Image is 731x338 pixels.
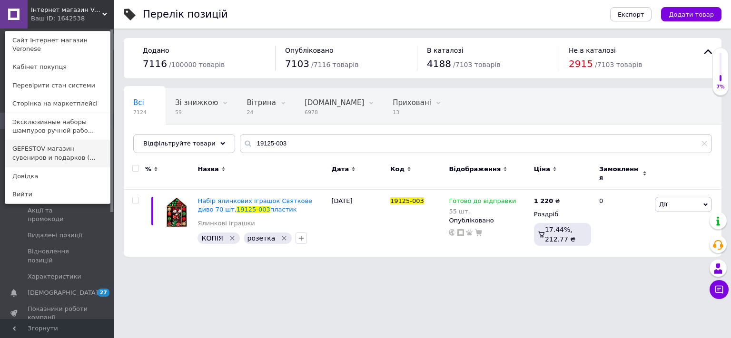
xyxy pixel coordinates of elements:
span: 7124 [133,109,147,116]
span: Вітрина [247,98,276,107]
span: Дії [659,201,667,208]
span: 59 [175,109,218,116]
span: 19125-003 [390,197,424,204]
div: 7% [713,84,728,90]
a: Вийти [5,185,110,203]
span: Додано [143,47,169,54]
div: 0 [593,190,652,257]
span: Приховані [393,98,431,107]
span: Готово до відправки [449,197,516,207]
span: Не в каталозі [569,47,616,54]
span: [DOMAIN_NAME] [305,98,364,107]
span: розетка [247,234,276,242]
span: 4188 [427,58,451,69]
span: 2915 [569,58,593,69]
span: В каталозі [427,47,464,54]
div: [DATE] [329,190,388,257]
span: Характеристики [28,272,81,281]
span: Опубліковано [285,47,334,54]
div: 55 шт. [449,208,516,215]
a: Эксклюзивные наборы шампуров ручной рабо... [5,113,110,140]
span: 24 [247,109,276,116]
span: 19125-003 [237,206,270,213]
span: Код [390,165,405,174]
a: GEFESTOV магазин сувениров и подарков (... [5,140,110,166]
div: ₴ [534,197,560,205]
span: КОПІЯ [201,234,223,242]
span: 7116 [143,58,167,69]
span: Дата [332,165,349,174]
span: Акції та промокоди [28,206,88,223]
a: Сторінка на маркетплейсі [5,95,110,113]
img: Набор елочных игрушек Праздничное чудо 70 шт, 19125-003 пластик [162,197,193,228]
svg: Видалити мітку [228,234,236,242]
span: Відображення [449,165,501,174]
span: Замовлення [599,165,640,182]
span: Показники роботи компанії [28,305,88,322]
div: Перелік позицій [143,10,228,19]
span: / 7103 товарів [595,61,642,68]
div: Опубліковано [449,216,529,225]
span: Всі [133,98,144,107]
span: Зі знижкою [175,98,218,107]
span: 17.44%, 212.77 ₴ [545,226,575,243]
span: пластик [270,206,297,213]
div: Ваш ID: 1642538 [31,14,71,23]
span: % [145,165,151,174]
span: / 7103 товарів [453,61,500,68]
span: Видалені позиції [28,231,82,240]
span: 27 [98,289,109,297]
span: Назва [198,165,218,174]
span: Відновлення позицій [28,247,88,264]
span: Додати товар [669,11,714,18]
a: Ялинкові іграшки [198,219,255,228]
span: Відфільтруйте товари [143,140,216,147]
span: Ціна [534,165,550,174]
input: Пошук по назві позиції, артикулу і пошуковим запитам [240,134,712,153]
span: Інтернет магазин Veronеse [31,6,102,14]
a: Сайт Інтернет магазин Veronеse [5,31,110,58]
span: Набір ялинкових іграшок Святкове диво 70 шт, [198,197,312,213]
span: 13 [393,109,431,116]
span: / 7116 товарів [311,61,358,68]
svg: Видалити мітку [280,234,288,242]
span: 6978 [305,109,364,116]
div: Роздріб [534,210,591,219]
button: Чат з покупцем [710,280,729,299]
a: Набір ялинкових іграшок Святкове диво 70 шт,19125-003пластик [198,197,312,213]
span: Опубліковані [133,135,183,143]
a: Довідка [5,167,110,185]
span: / 100000 товарів [169,61,225,68]
span: Експорт [618,11,644,18]
button: Додати товар [661,7,721,21]
a: Кабінет покупця [5,58,110,76]
span: 7103 [285,58,309,69]
b: 1 220 [534,197,553,204]
a: Перевірити стан системи [5,77,110,95]
button: Експорт [610,7,652,21]
span: [DEMOGRAPHIC_DATA] [28,289,98,297]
